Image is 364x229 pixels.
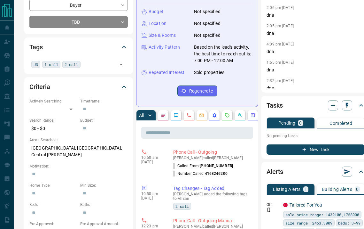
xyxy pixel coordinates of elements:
[173,156,251,160] p: [PERSON_NAME] called [PERSON_NAME]
[225,113,230,118] svg: Requests
[267,24,294,28] p: 2:05 pm [DATE]
[29,221,77,227] p: Pre-Approved:
[177,86,217,96] button: Regenerate
[29,42,43,52] h2: Tags
[173,185,251,192] p: Tag Changes - Tag Added
[29,137,128,143] p: Areas Searched:
[29,143,128,160] p: [GEOGRAPHIC_DATA], [GEOGRAPHIC_DATA], Central [PERSON_NAME]
[186,113,191,118] svg: Calls
[267,167,283,177] h2: Alerts
[173,171,228,176] p: Number Called:
[173,217,251,224] p: Phone Call - Outgoing Manual
[173,224,251,229] p: [PERSON_NAME] called [PERSON_NAME]
[267,208,271,212] svg: Push Notification Only
[194,32,221,39] p: Not specified
[212,113,217,118] svg: Listing Alerts
[299,121,302,125] p: 0
[267,60,294,65] p: 1:55 pm [DATE]
[149,20,167,27] p: Location
[29,183,77,188] p: Home Type:
[80,183,128,188] p: Min Size:
[141,192,164,196] p: 10:50 am
[329,121,352,126] p: Completed
[141,224,164,228] p: 12:23 pm
[29,79,128,94] div: Criteria
[322,187,352,192] p: Building Alerts
[139,113,144,118] p: All
[149,8,163,15] p: Budget
[173,163,233,169] p: Called From:
[161,113,166,118] svg: Notes
[250,113,255,118] svg: Agent Actions
[283,203,288,207] div: property.ca
[80,221,128,227] p: Pre-Approval Amount:
[149,32,176,39] p: Size & Rooms
[173,192,251,201] p: [PERSON_NAME] added the following tags to Ahsan
[285,220,332,226] span: size range: 2463,3009
[29,98,77,104] p: Actively Searching:
[174,113,179,118] svg: Lead Browsing Activity
[267,5,294,10] p: 2:06 pm [DATE]
[285,211,359,218] span: sale price range: 1439100,1758900
[29,118,77,123] p: Search Range:
[267,78,294,83] p: 2:32 pm [DATE]
[173,149,251,156] p: Phone Call - Outgoing
[194,69,224,76] p: Sold properties
[29,39,128,55] div: Tags
[80,202,128,208] p: Baths:
[338,220,360,226] span: beds: 3-99
[29,123,77,134] p: $0 - $0
[29,16,128,28] div: TBD
[194,8,221,15] p: Not specified
[141,160,164,164] p: [DATE]
[149,69,184,76] p: Repeated Interest
[267,100,283,110] h2: Tasks
[149,44,180,51] p: Activity Pattern
[267,42,294,46] p: 4:09 pm [DATE]
[305,187,307,192] p: 1
[356,187,359,192] p: 0
[141,196,164,200] p: [DATE]
[80,98,128,104] p: Timeframe:
[199,113,204,118] svg: Emails
[200,164,233,168] span: [PHONE_NUMBER]
[194,20,221,27] p: Not specified
[267,202,279,208] p: Off
[194,44,253,64] p: Based on the lead's activity, the best time to reach out is: 7:00 PM - 12:00 AM
[34,61,38,68] span: JD
[29,202,77,208] p: Beds:
[175,203,189,209] span: 2 call
[273,187,301,192] p: Listing Alerts
[65,61,78,68] span: 2 call
[117,60,126,69] button: Open
[290,202,322,208] a: Tailored For You
[44,61,58,68] span: 1 call
[141,155,164,160] p: 10:50 am
[237,113,243,118] svg: Opportunities
[80,118,128,123] p: Budget:
[29,82,50,92] h2: Criteria
[278,121,296,125] p: Pending
[29,163,128,169] p: Motivation:
[205,171,228,176] span: 4168246280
